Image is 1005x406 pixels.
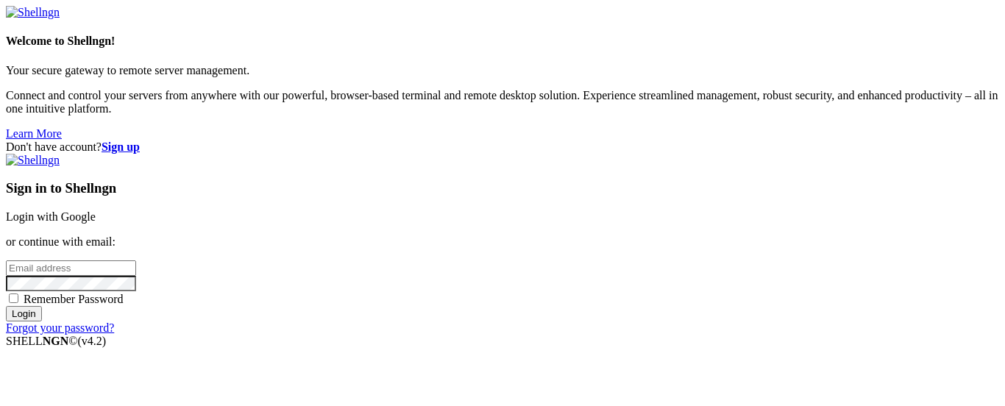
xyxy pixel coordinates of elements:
span: SHELL © [6,335,106,347]
b: NGN [43,335,69,347]
img: Shellngn [6,6,60,19]
a: Login with Google [6,210,96,223]
input: Remember Password [9,293,18,303]
div: Don't have account? [6,140,999,154]
p: or continue with email: [6,235,999,249]
h4: Welcome to Shellngn! [6,35,999,48]
a: Forgot your password? [6,321,114,334]
span: 4.2.0 [78,335,107,347]
p: Your secure gateway to remote server management. [6,64,999,77]
a: Sign up [102,140,140,153]
p: Connect and control your servers from anywhere with our powerful, browser-based terminal and remo... [6,89,999,115]
a: Learn More [6,127,62,140]
input: Email address [6,260,136,276]
img: Shellngn [6,154,60,167]
input: Login [6,306,42,321]
span: Remember Password [24,293,124,305]
h3: Sign in to Shellngn [6,180,999,196]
